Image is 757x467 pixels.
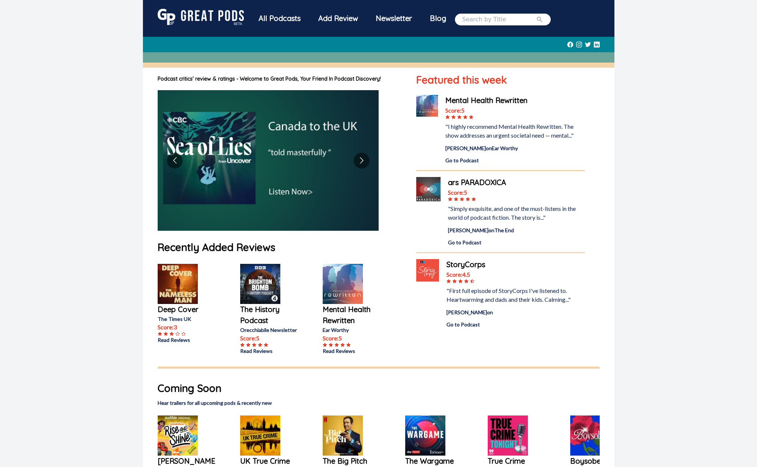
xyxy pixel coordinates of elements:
[446,270,585,279] div: Score: 4.5
[416,259,439,282] img: StoryCorps
[323,415,363,456] img: The Big Pitch with Jimmy Carr
[445,95,585,106] a: Mental Health Rewritten
[448,177,585,188] a: ars PARADOXICA
[448,238,585,246] a: Go to Podcast
[448,226,585,234] div: [PERSON_NAME] on The End
[323,264,363,304] img: Mental Health Rewritten
[240,334,299,343] p: Score: 5
[323,304,382,326] a: Mental Health Rewritten
[416,72,585,88] h1: Featured this week
[240,326,299,334] p: Orecchiabile Newsletter
[158,9,244,25] img: GreatPods
[309,9,367,28] a: Add Review
[416,177,441,201] img: ars PARADOXICA
[446,308,585,316] div: [PERSON_NAME] on
[158,75,402,83] h1: Podcast critics' review & ratings - Welcome to Great Pods, Your Friend In Podcast Discovery!
[445,122,585,140] div: "I highly recommend Mental Health Rewritten. The show addresses an urgent societal need — mental..."
[158,336,217,344] a: Read Reviews
[446,321,585,328] a: Go to Podcast
[240,304,299,326] a: The History Podcast
[240,264,280,304] img: The History Podcast
[323,326,382,334] p: Ear Worthy
[158,90,379,231] img: image
[416,95,438,117] img: Mental Health Rewritten
[167,153,183,169] button: Go to previous slide
[405,415,445,456] img: The Wargame
[158,381,600,396] h1: Coming Soon
[421,9,455,28] a: Blog
[323,347,382,355] a: Read Reviews
[250,9,309,30] a: All Podcasts
[488,415,528,456] img: True Crime Tonight
[570,415,610,456] img: Boysober
[158,315,217,323] p: The Times UK
[158,240,402,255] h1: Recently Added Reviews
[250,9,309,28] div: All Podcasts
[158,264,198,304] img: Deep Cover
[445,156,585,164] a: Go to Podcast
[448,204,585,222] div: "Simply exquisite, and one of the must-listens in the world of podcast fiction. The story is..."
[354,153,369,169] button: Go to next slide
[158,415,198,456] img: Nick Jr’s Rise & Shine
[445,106,585,115] div: Score: 5
[158,399,600,407] h2: Hear trailers for all upcoming pods & recently new
[445,144,585,152] div: [PERSON_NAME] on Ear Worthy
[158,304,217,315] a: Deep Cover
[446,286,585,304] div: "First full episode of StoryCorps I've listened to. Heartwarming and dads and their kids. Calming...
[405,456,464,467] a: The Wargame
[240,415,280,456] img: UK True Crime Podcast
[462,15,536,24] input: Search by Title
[367,9,421,28] div: Newsletter
[240,347,299,355] a: Read Reviews
[367,9,421,30] a: Newsletter
[446,259,585,270] a: StoryCorps
[448,188,585,197] div: Score: 5
[158,323,217,332] p: Score: 3
[323,334,382,343] p: Score: 5
[570,456,629,467] a: Boysober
